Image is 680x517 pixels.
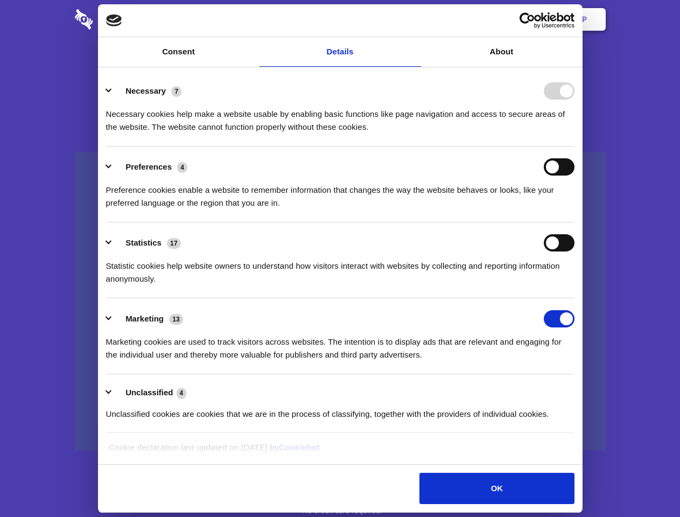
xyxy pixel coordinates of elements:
a: Cookiebot [279,443,320,452]
button: OK [419,473,574,504]
span: 4 [177,388,187,399]
button: Preferences (4) [106,158,194,176]
span: 4 [177,162,187,173]
img: logo-wordmark-white-trans-d4663122ce5f474addd5e946df7df03e33cb6a1c49d2221995e7729f52c070b2.svg [75,9,167,30]
button: Unclassified (4) [106,386,193,400]
a: Contact [437,3,486,36]
button: Statistics (17) [106,234,188,251]
div: Statistic cookies help website owners to understand how visitors interact with websites by collec... [106,251,574,285]
a: Consent [98,37,260,67]
button: Marketing (13) [106,310,190,327]
span: 7 [171,86,181,97]
iframe: Drift Widget Chat Controller [626,463,667,504]
div: Necessary cookies help make a website usable by enabling basic functions like page navigation and... [106,100,574,134]
label: Necessary [125,86,166,95]
div: Unclassified cookies are cookies that we are in the process of classifying, together with the pro... [106,400,574,421]
a: Login [488,3,535,36]
div: Cookie declaration last updated on [DATE] by [101,441,579,462]
a: About [421,37,583,67]
label: Preferences [125,162,172,171]
h1: Eliminate Slack Data Loss. [75,48,606,87]
div: Marketing cookies are used to track visitors across websites. The intention is to display ads tha... [106,327,574,361]
a: Wistia video thumbnail [75,152,606,451]
div: Preference cookies enable a website to remember information that changes the way the website beha... [106,176,574,209]
span: 13 [169,314,183,325]
img: logo [106,15,122,26]
a: Pricing [316,3,363,36]
label: Marketing [125,314,164,323]
label: Statistics [125,238,162,247]
span: 17 [167,238,181,249]
a: Usercentrics Cookiebot - opens in a new window [480,12,574,29]
h4: Auto-redaction of sensitive data, encrypted data sharing and self-destructing private chats. Shar... [75,98,606,134]
a: Details [260,37,421,67]
button: Necessary (7) [106,82,188,100]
